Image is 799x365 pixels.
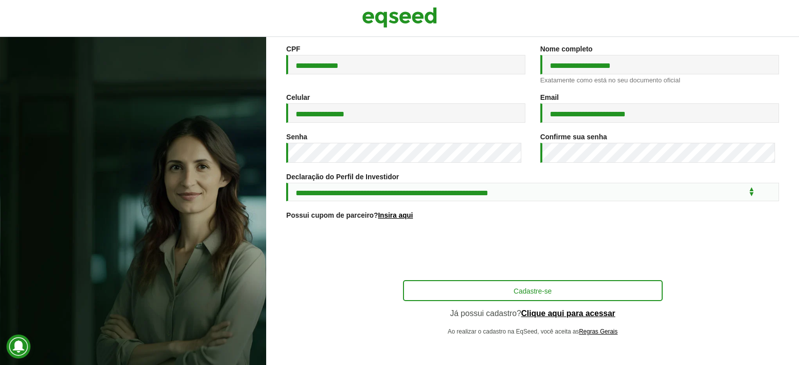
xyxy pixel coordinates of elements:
[403,280,663,301] button: Cadastre-se
[579,329,617,335] a: Regras Gerais
[540,77,779,83] div: Exatamente como está no seu documento oficial
[403,309,663,318] p: Já possui cadastro?
[286,133,307,140] label: Senha
[362,5,437,30] img: EqSeed Logo
[286,94,310,101] label: Celular
[378,212,413,219] a: Insira aqui
[286,212,413,219] label: Possui cupom de parceiro?
[403,328,663,335] p: Ao realizar o cadastro na EqSeed, você aceita as
[540,94,559,101] label: Email
[286,173,399,180] label: Declaração do Perfil de Investidor
[540,133,607,140] label: Confirme sua senha
[457,231,609,270] iframe: reCAPTCHA
[286,45,300,52] label: CPF
[521,310,616,318] a: Clique aqui para acessar
[540,45,593,52] label: Nome completo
